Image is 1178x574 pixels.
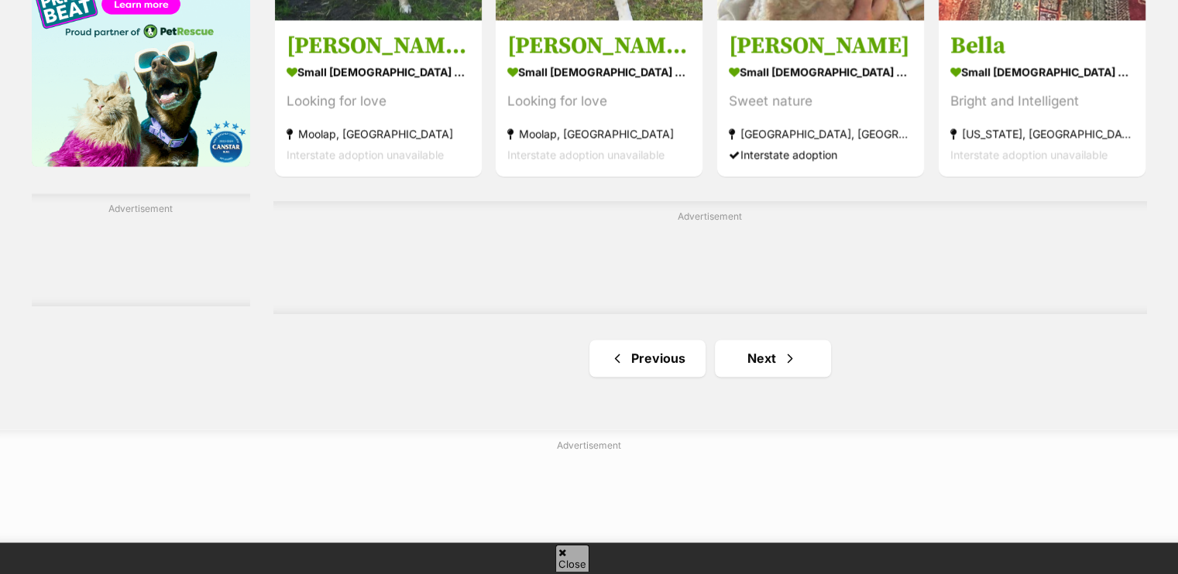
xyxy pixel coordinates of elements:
a: [PERSON_NAME] small [DEMOGRAPHIC_DATA] Dog Sweet nature [GEOGRAPHIC_DATA], [GEOGRAPHIC_DATA] Inte... [717,19,924,176]
a: Bella small [DEMOGRAPHIC_DATA] Dog Bright and Intelligent [US_STATE], [GEOGRAPHIC_DATA] Interstat... [939,19,1145,176]
strong: [US_STATE], [GEOGRAPHIC_DATA] [950,123,1134,144]
nav: Pagination [273,340,1147,377]
div: Sweet nature [729,91,912,111]
div: Looking for love [287,91,470,111]
strong: Moolap, [GEOGRAPHIC_DATA] [287,123,470,144]
a: [PERSON_NAME] (66967) small [DEMOGRAPHIC_DATA] Dog Looking for love Moolap, [GEOGRAPHIC_DATA] Int... [496,19,702,176]
span: Interstate adoption unavailable [950,148,1108,161]
strong: Moolap, [GEOGRAPHIC_DATA] [507,123,691,144]
div: Bright and Intelligent [950,91,1134,111]
strong: small [DEMOGRAPHIC_DATA] Dog [950,60,1134,83]
strong: small [DEMOGRAPHIC_DATA] Dog [729,60,912,83]
span: Close [555,545,589,572]
span: Interstate adoption unavailable [507,148,665,161]
div: Advertisement [32,193,250,306]
a: [PERSON_NAME] (51368) small [DEMOGRAPHIC_DATA] Dog Looking for love Moolap, [GEOGRAPHIC_DATA] Int... [275,19,482,176]
a: Next page [715,340,831,377]
h3: [PERSON_NAME] (51368) [287,31,470,60]
div: Advertisement [273,201,1147,314]
strong: small [DEMOGRAPHIC_DATA] Dog [507,60,691,83]
h3: Bella [950,31,1134,60]
h3: [PERSON_NAME] (66967) [507,31,691,60]
div: Looking for love [507,91,691,111]
strong: [GEOGRAPHIC_DATA], [GEOGRAPHIC_DATA] [729,123,912,144]
strong: small [DEMOGRAPHIC_DATA] Dog [287,60,470,83]
h3: [PERSON_NAME] [729,31,912,60]
div: Interstate adoption [729,144,912,165]
span: Interstate adoption unavailable [287,148,444,161]
a: Previous page [589,340,706,377]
